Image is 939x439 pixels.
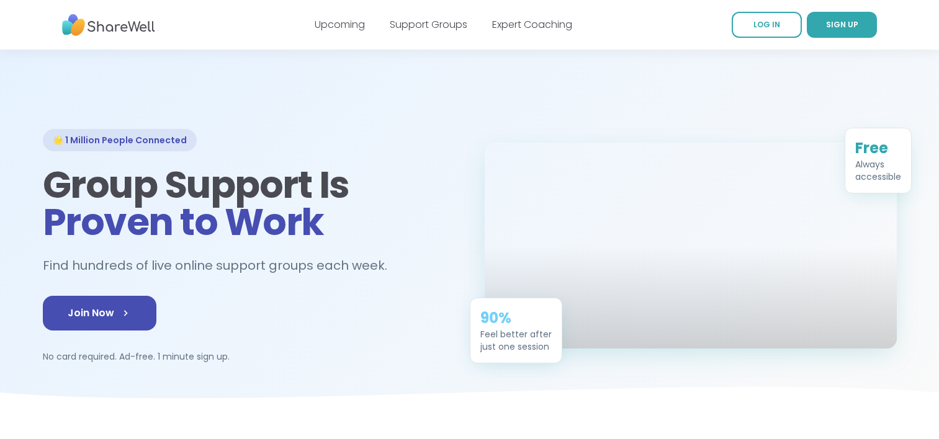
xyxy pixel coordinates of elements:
[43,255,400,276] h2: Find hundreds of live online support groups each week.
[855,158,901,183] div: Always accessible
[826,19,858,30] span: SIGN UP
[480,308,552,328] div: 90%
[315,17,365,32] a: Upcoming
[855,138,901,158] div: Free
[732,12,802,38] a: LOG IN
[43,196,324,248] span: Proven to Work
[68,306,132,321] span: Join Now
[43,350,455,363] p: No card required. Ad-free. 1 minute sign up.
[480,328,552,353] div: Feel better after just one session
[390,17,467,32] a: Support Groups
[807,12,877,38] a: SIGN UP
[62,8,155,42] img: ShareWell Nav Logo
[492,17,572,32] a: Expert Coaching
[43,129,197,151] div: 🌟 1 Million People Connected
[753,19,780,30] span: LOG IN
[43,296,156,330] a: Join Now
[43,166,455,241] h1: Group Support Is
